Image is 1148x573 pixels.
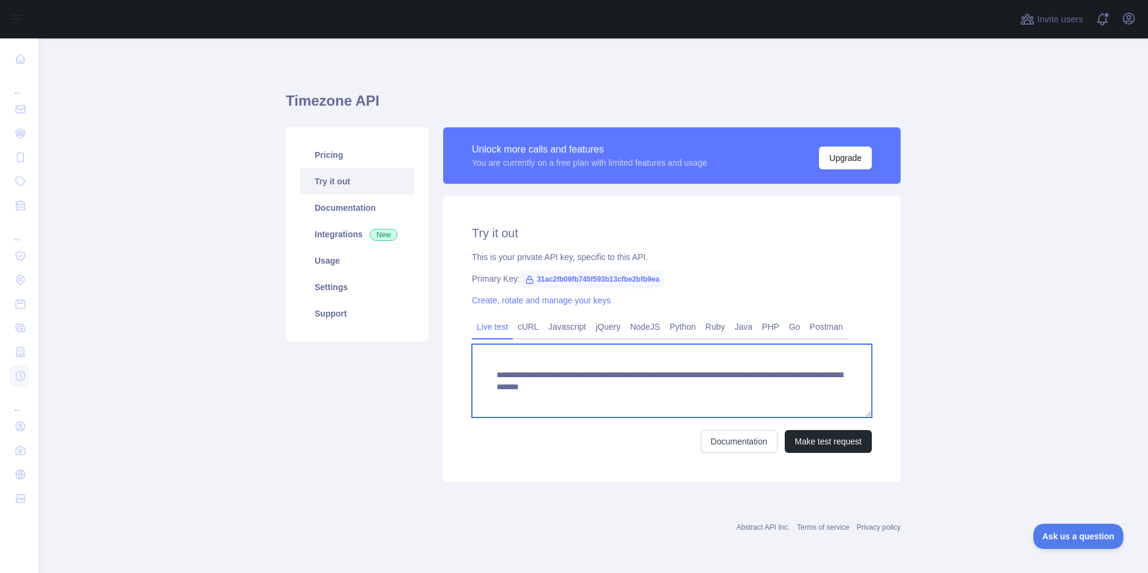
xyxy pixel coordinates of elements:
a: Javascript [543,317,591,336]
a: Privacy policy [857,523,901,532]
div: Unlock more calls and features [472,142,707,157]
button: Make test request [785,430,872,453]
button: Upgrade [819,147,872,169]
a: Pricing [300,142,414,168]
a: Ruby [701,317,730,336]
span: New [370,229,397,241]
div: ... [10,389,29,413]
div: ... [10,219,29,243]
a: Support [300,300,414,327]
a: Settings [300,274,414,300]
a: Go [784,317,805,336]
h2: Try it out [472,225,872,241]
a: Terms of service [797,523,849,532]
a: Java [730,317,758,336]
a: PHP [757,317,784,336]
a: Live test [472,317,513,336]
a: Abstract API Inc. [737,523,790,532]
h1: Timezone API [286,91,901,120]
a: Python [665,317,701,336]
div: You are currently on a free plan with limited features and usage [472,157,707,169]
a: cURL [513,317,543,336]
span: 31ac2fb09fb745f593b13cfbe2bfb9ea [520,270,664,288]
button: Invite users [1018,10,1086,29]
a: Postman [805,317,848,336]
a: Documentation [300,195,414,221]
div: ... [10,72,29,96]
a: jQuery [591,317,625,336]
iframe: Toggle Customer Support [1033,524,1124,549]
span: Invite users [1037,13,1083,26]
a: Create, rotate and manage your keys [472,296,611,305]
a: Usage [300,247,414,274]
a: Integrations New [300,221,414,247]
div: This is your private API key, specific to this API. [472,251,872,263]
div: Primary Key: [472,273,872,285]
a: Try it out [300,168,414,195]
a: Documentation [701,430,778,453]
a: NodeJS [625,317,665,336]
